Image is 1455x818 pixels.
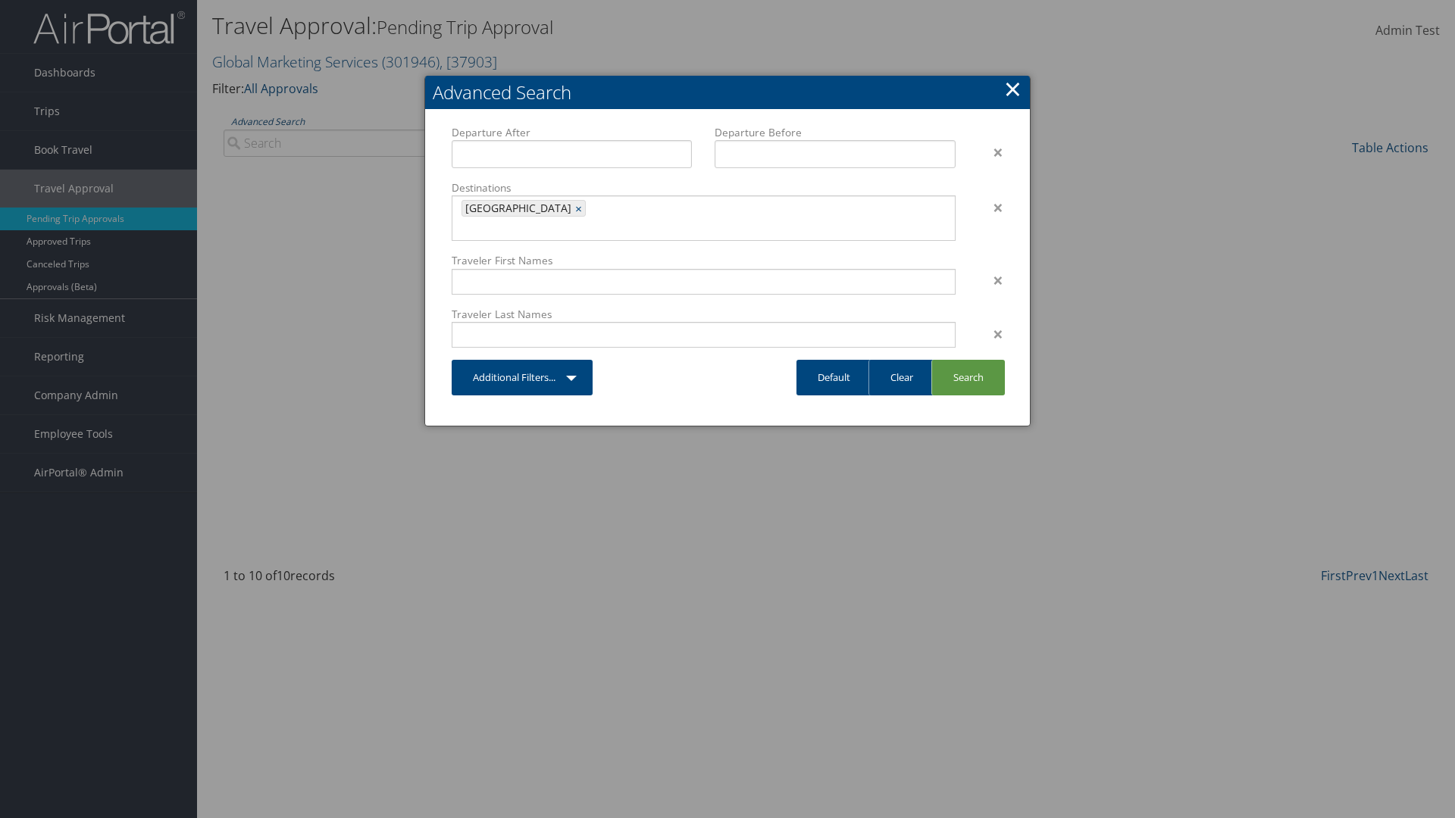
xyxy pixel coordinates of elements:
[967,198,1015,217] div: ×
[967,143,1015,161] div: ×
[967,325,1015,343] div: ×
[796,360,871,395] a: Default
[425,76,1030,109] h2: Advanced Search
[452,125,692,140] label: Departure After
[967,271,1015,289] div: ×
[575,201,585,216] a: ×
[452,180,956,195] label: Destinations
[931,360,1005,395] a: Search
[462,201,571,216] span: [GEOGRAPHIC_DATA]
[868,360,934,395] a: Clear
[452,307,956,322] label: Traveler Last Names
[452,360,593,395] a: Additional Filters...
[452,253,956,268] label: Traveler First Names
[1004,73,1022,104] a: Close
[715,125,955,140] label: Departure Before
